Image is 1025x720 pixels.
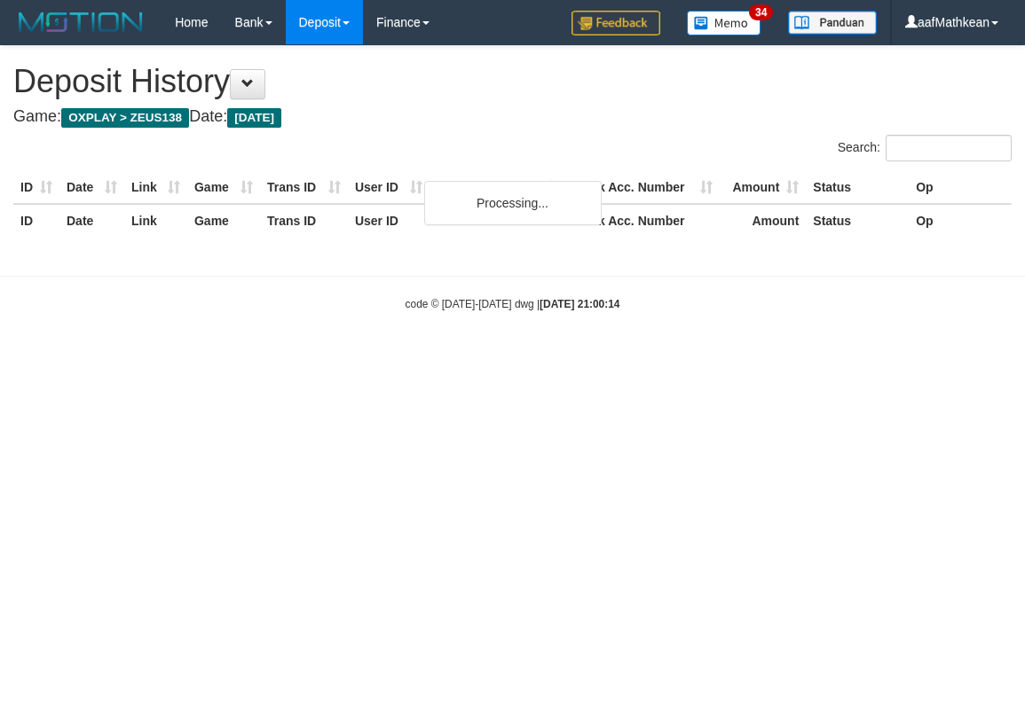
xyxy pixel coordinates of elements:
img: Button%20Memo.svg [687,11,761,35]
th: Bank Acc. Name [430,171,568,204]
div: Processing... [424,181,602,225]
img: panduan.png [788,11,877,35]
h1: Deposit History [13,64,1012,99]
span: OXPLAY > ZEUS138 [61,108,189,128]
th: Link [124,171,187,204]
th: Date [59,204,124,237]
th: ID [13,171,59,204]
th: Amount [720,171,806,204]
strong: [DATE] 21:00:14 [540,298,619,310]
th: Trans ID [260,204,348,237]
th: Status [806,171,909,204]
th: Amount [720,204,806,237]
th: Game [187,204,260,237]
th: User ID [348,171,430,204]
th: Trans ID [260,171,348,204]
label: Search: [838,135,1012,161]
th: Bank Acc. Number [568,204,721,237]
th: User ID [348,204,430,237]
img: Feedback.jpg [572,11,660,35]
span: [DATE] [227,108,281,128]
input: Search: [886,135,1012,161]
th: Game [187,171,260,204]
th: ID [13,204,59,237]
span: 34 [749,4,773,20]
h4: Game: Date: [13,108,1012,126]
th: Op [909,204,1012,237]
th: Op [909,171,1012,204]
th: Date [59,171,124,204]
th: Bank Acc. Number [568,171,721,204]
th: Link [124,204,187,237]
th: Status [806,204,909,237]
img: MOTION_logo.png [13,9,148,35]
small: code © [DATE]-[DATE] dwg | [406,298,620,310]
